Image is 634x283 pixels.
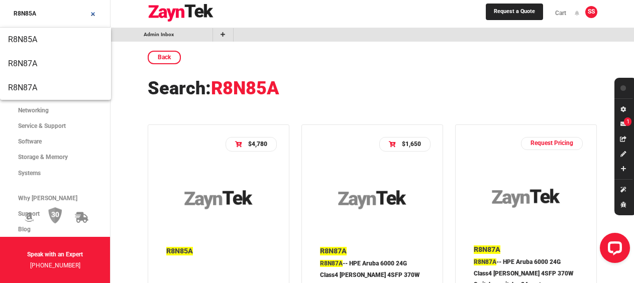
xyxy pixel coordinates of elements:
[116,31,201,39] a: go to /admin/inbox2
[8,28,103,52] span: R8N85A
[402,138,421,150] p: $1,650
[202,31,207,39] a: Remove Bookmark
[182,164,255,236] img: R8N85A -- HPE Aruba 6000 48G Class4 PoE 4SFP 370W Switch - Switch - managed - 48 x 10/100/1000 (PoE+
[8,52,103,76] span: R8N87A
[27,251,83,258] strong: Speak with an Expert
[320,260,343,267] span: R8N87A
[18,122,66,129] span: Service & Support
[148,77,597,101] h1: Search:
[521,137,583,150] a: Request Pricing
[18,195,77,202] span: Why [PERSON_NAME]
[18,107,49,114] span: Networking
[588,8,595,17] span: SS
[166,247,193,255] span: R8N85A
[30,262,80,269] a: [PHONE_NUMBER]
[148,4,214,22] img: logo
[336,164,408,236] img: R8N87A -- HPE Aruba 6000 24G Class4 PoE 4SFP 370W Switch - Switch - managed - 24 x 10/100/1000 (PoE+
[592,229,634,271] iframe: LiveChat chat widget
[549,3,572,24] a: Cart
[248,138,267,150] p: $4,780
[490,162,562,234] img: R8N87A -- HPE Aruba 6000 24G Class4 PoE 4SFP 370W Switch - Switch - managed - 24 x 10/100/1000 (PoE+
[474,245,500,254] span: R8N87A
[18,154,68,161] span: Storage & Memory
[18,138,42,145] span: Software
[211,78,279,99] span: R8N85A
[18,170,41,177] span: Systems
[624,117,631,126] span: 1
[8,76,103,100] span: R8N87A
[614,117,632,132] a: 1
[148,51,181,65] a: Back
[555,10,566,17] span: Cart
[486,4,543,20] a: Request a Quote
[320,247,347,255] span: R8N87A
[48,207,62,224] img: 30 Day Return Policy
[474,258,496,265] span: R8N87A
